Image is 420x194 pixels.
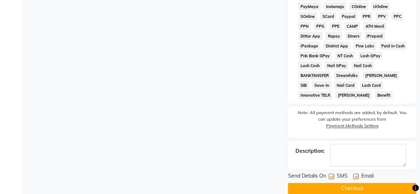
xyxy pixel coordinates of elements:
label: Payment Methods Setting [326,123,378,129]
span: iPrepaid [364,32,385,40]
span: Pnb Bank GPay [298,51,332,60]
span: Nail Cash [351,61,374,70]
span: District App [323,42,350,50]
span: NT Cash [335,51,355,60]
span: SCard [320,12,336,20]
span: [PERSON_NAME] [363,71,399,79]
span: SBI [298,81,309,89]
span: Dreamfolks [334,71,360,79]
span: Innovative TELR [298,91,332,99]
span: Pine Labs [353,42,376,50]
span: Lash Card [360,81,383,89]
span: PPC [391,12,404,20]
span: Paypal [339,12,358,20]
span: PPV [375,12,388,20]
span: UOnline [371,2,390,11]
span: BANKTANSFER [298,71,331,79]
label: Note: All payment methods are added, by default. You can update your preferences from [295,109,409,132]
span: PPN [298,22,311,30]
span: Rupay [325,32,342,40]
span: [PERSON_NAME] [335,91,372,99]
span: PPG [314,22,327,30]
span: Save-In [312,81,331,89]
span: Nail Card [334,81,357,89]
span: ATH Movil [363,22,386,30]
span: Lash Cash [298,61,322,70]
span: Lash GPay [358,51,383,60]
span: Send Details On [288,172,326,181]
span: Instamojo [324,2,346,11]
span: Nail GPay [325,61,348,70]
span: PPR [360,12,373,20]
span: Paid in Cash [379,42,407,50]
span: Diners [345,32,362,40]
span: PayMaya [298,2,321,11]
span: SOnline [298,12,317,20]
span: CAMP [344,22,360,30]
span: iPackage [298,42,320,50]
button: Checkout [288,183,416,194]
span: Email [361,172,373,181]
div: Description: [295,147,324,155]
span: Dittor App [298,32,322,40]
span: COnline [349,2,368,11]
span: SMS [336,172,347,181]
span: Benefit [375,91,393,99]
span: PPE [329,22,341,30]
